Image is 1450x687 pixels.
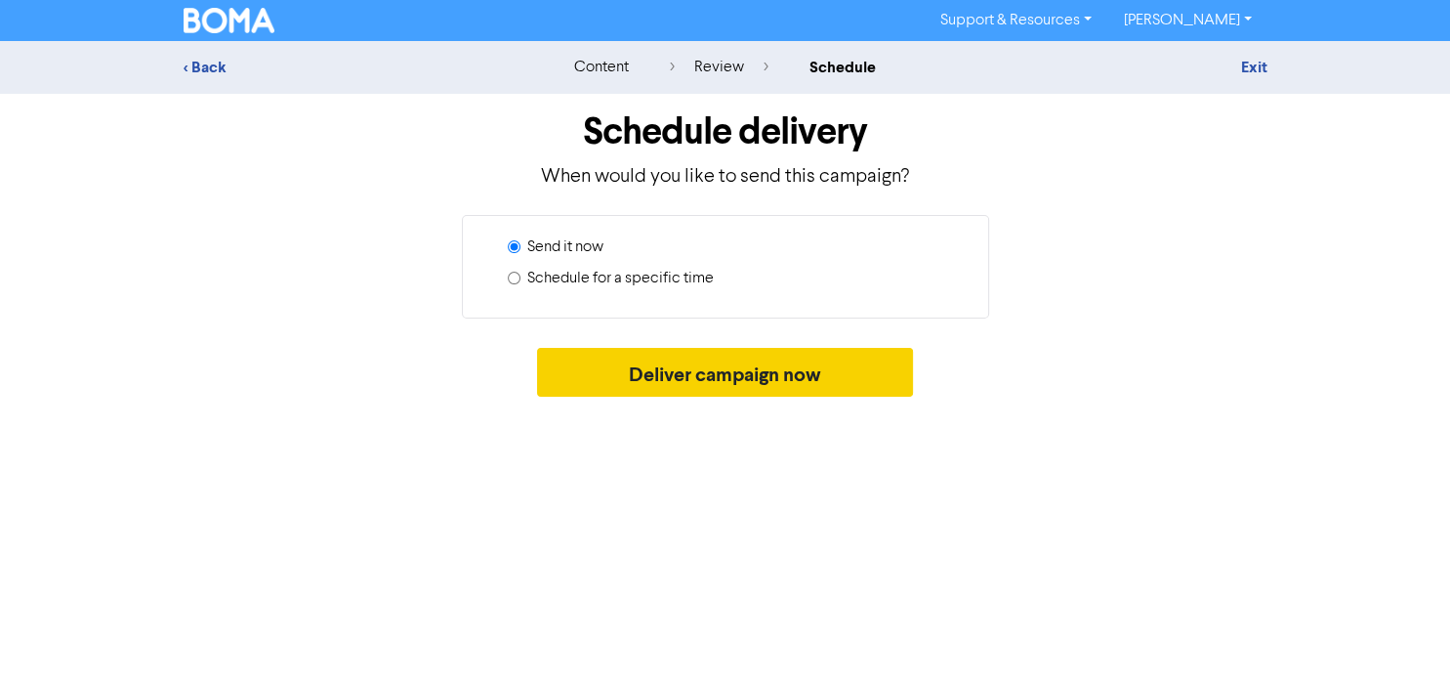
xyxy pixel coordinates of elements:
img: BOMA Logo [184,8,275,33]
div: schedule [809,56,876,79]
label: Schedule for a specific time [527,267,714,290]
div: content [574,56,629,79]
div: < Back [184,56,525,79]
iframe: Chat Widget [1352,593,1450,687]
p: When would you like to send this campaign? [184,162,1267,192]
label: Send it now [527,236,603,259]
a: [PERSON_NAME] [1107,5,1266,36]
div: review [670,56,768,79]
a: Support & Resources [925,5,1107,36]
button: Deliver campaign now [537,348,913,397]
h1: Schedule delivery [184,109,1267,154]
a: Exit [1240,58,1266,77]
